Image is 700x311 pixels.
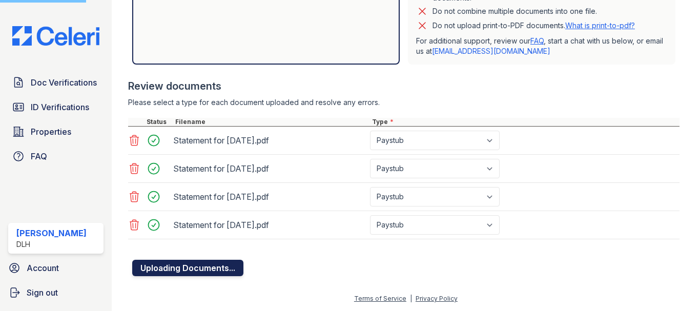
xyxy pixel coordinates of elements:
div: Review documents [128,79,680,93]
div: Do not combine multiple documents into one file. [433,5,597,17]
a: Sign out [4,282,108,303]
a: Properties [8,121,104,142]
div: DLH [16,239,87,250]
img: CE_Logo_Blue-a8612792a0a2168367f1c8372b55b34899dd931a85d93a1a3d3e32e68fde9ad4.png [4,26,108,46]
div: Statement for [DATE].pdf [173,160,366,177]
span: Sign out [27,286,58,299]
a: FAQ [530,36,544,45]
span: Account [27,262,59,274]
div: Please select a type for each document uploaded and resolve any errors. [128,97,680,108]
div: Type [370,118,680,126]
div: [PERSON_NAME] [16,227,87,239]
a: Account [4,258,108,278]
a: [EMAIL_ADDRESS][DOMAIN_NAME] [432,47,550,55]
a: ID Verifications [8,97,104,117]
div: Statement for [DATE].pdf [173,189,366,205]
div: | [410,295,412,302]
span: Doc Verifications [31,76,97,89]
div: Statement for [DATE].pdf [173,132,366,149]
span: FAQ [31,150,47,162]
button: Uploading Documents... [132,260,243,276]
a: Privacy Policy [416,295,458,302]
span: ID Verifications [31,101,89,113]
a: What is print-to-pdf? [565,21,635,30]
span: Properties [31,126,71,138]
p: Do not upload print-to-PDF documents. [433,20,635,31]
div: Status [145,118,173,126]
p: For additional support, review our , start a chat with us below, or email us at [416,36,667,56]
a: Terms of Service [354,295,406,302]
div: Filename [173,118,370,126]
a: Doc Verifications [8,72,104,93]
div: Statement for [DATE].pdf [173,217,366,233]
a: FAQ [8,146,104,167]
